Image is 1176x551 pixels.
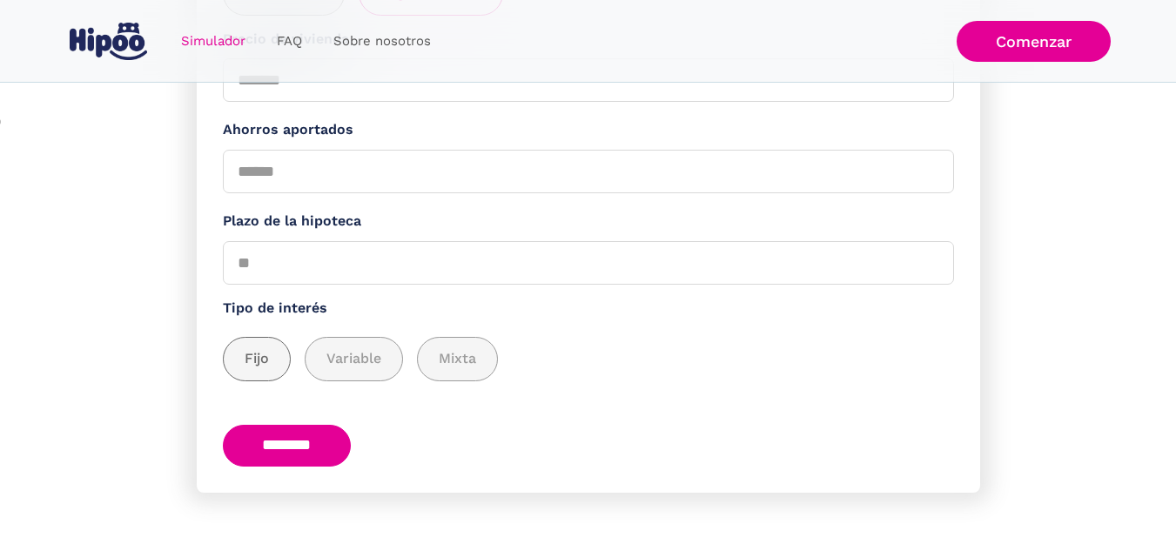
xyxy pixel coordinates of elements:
a: Sobre nosotros [318,24,447,58]
a: home [66,16,151,67]
div: add_description_here [223,337,954,381]
a: Simulador [165,24,261,58]
span: Mixta [439,348,476,370]
a: Comenzar [957,21,1111,62]
label: Plazo de la hipoteca [223,211,954,232]
span: Fijo [245,348,269,370]
a: FAQ [261,24,318,58]
label: Ahorros aportados [223,119,954,141]
label: Tipo de interés [223,298,954,319]
span: Variable [326,348,381,370]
